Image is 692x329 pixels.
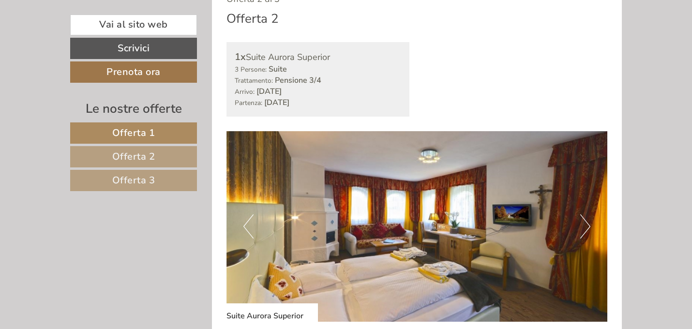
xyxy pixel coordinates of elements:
[235,76,273,85] small: Trattamento:
[112,174,155,187] span: Offerta 3
[172,7,209,24] div: [DATE]
[112,126,155,139] span: Offerta 1
[112,150,155,163] span: Offerta 2
[70,100,197,118] div: Le nostre offerte
[7,26,151,56] div: Buon giorno, come possiamo aiutarla?
[243,214,254,239] button: Previous
[70,15,197,35] a: Vai al sito web
[226,303,318,322] div: Suite Aurora Superior
[256,86,282,97] b: [DATE]
[15,47,147,54] small: 17:09
[275,75,321,86] b: Pensione 3/4
[235,87,255,96] small: Arrivo:
[264,97,289,108] b: [DATE]
[580,214,590,239] button: Next
[235,65,267,74] small: 3 Persone:
[226,10,279,28] div: Offerta 2
[269,64,287,75] b: Suite
[330,251,382,272] button: Invia
[15,28,147,36] div: Hotel Kristall
[235,50,402,64] div: Suite Aurora Superior
[235,98,262,107] small: Partenza:
[70,61,197,83] a: Prenota ora
[235,50,246,63] b: 1x
[226,131,608,322] img: image
[70,38,197,59] a: Scrivici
